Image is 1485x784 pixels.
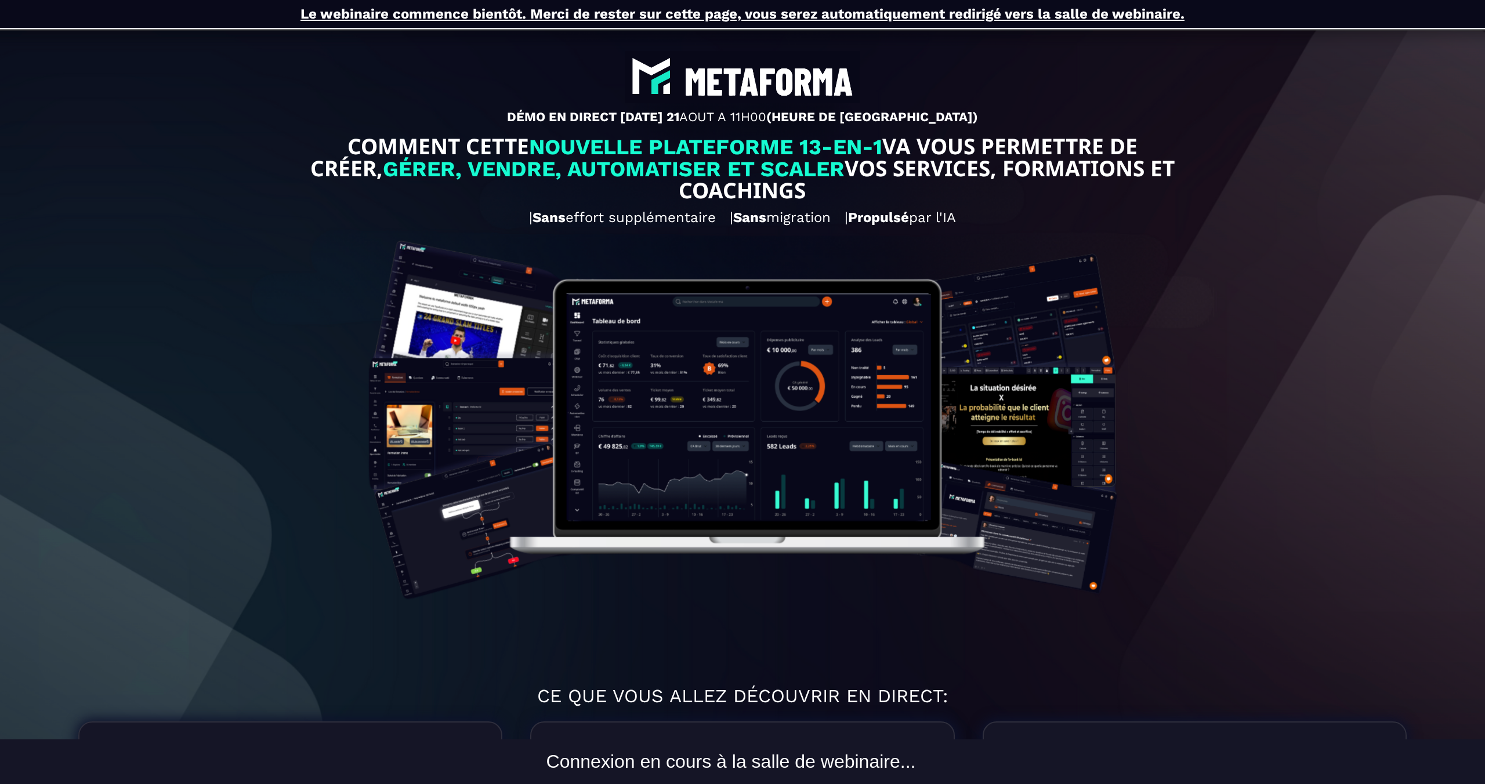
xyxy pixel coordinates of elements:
img: 8a78929a06b90bc262b46db567466864_Design_sans_titre_(13).png [346,231,1139,677]
h2: | effort supplémentaire | migration | par l'IA [9,204,1476,231]
p: DÉMO EN DIRECT [DATE] 21 (HEURE DE [GEOGRAPHIC_DATA]) [9,110,1476,124]
u: Le webinaire commence bientôt. Merci de rester sur cette page, vous serez automatiquement redirig... [300,6,1185,22]
div: Connexion en cours à la salle de webinaire... [546,751,916,772]
b: Sans [533,209,566,226]
span: GÉRER, VENDRE, AUTOMATISER ET SCALER [383,157,845,182]
b: Sans [733,209,766,226]
span: AOUT A 11H00 [679,110,766,124]
h1: CE QUE VOUS ALLEZ DÉCOUVRIR EN DIRECT: [9,679,1476,713]
span: NOUVELLE PLATEFORME 13-EN-1 [529,135,882,159]
text: COMMENT CETTE VA VOUS PERMETTRE DE CRÉER, VOS SERVICES, FORMATIONS ET COACHINGS [280,133,1205,204]
b: Propulsé [848,209,909,226]
img: abe9e435164421cb06e33ef15842a39e_e5ef653356713f0d7dd3797ab850248d_Capture_d%E2%80%99e%CC%81cran_2... [625,51,860,103]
